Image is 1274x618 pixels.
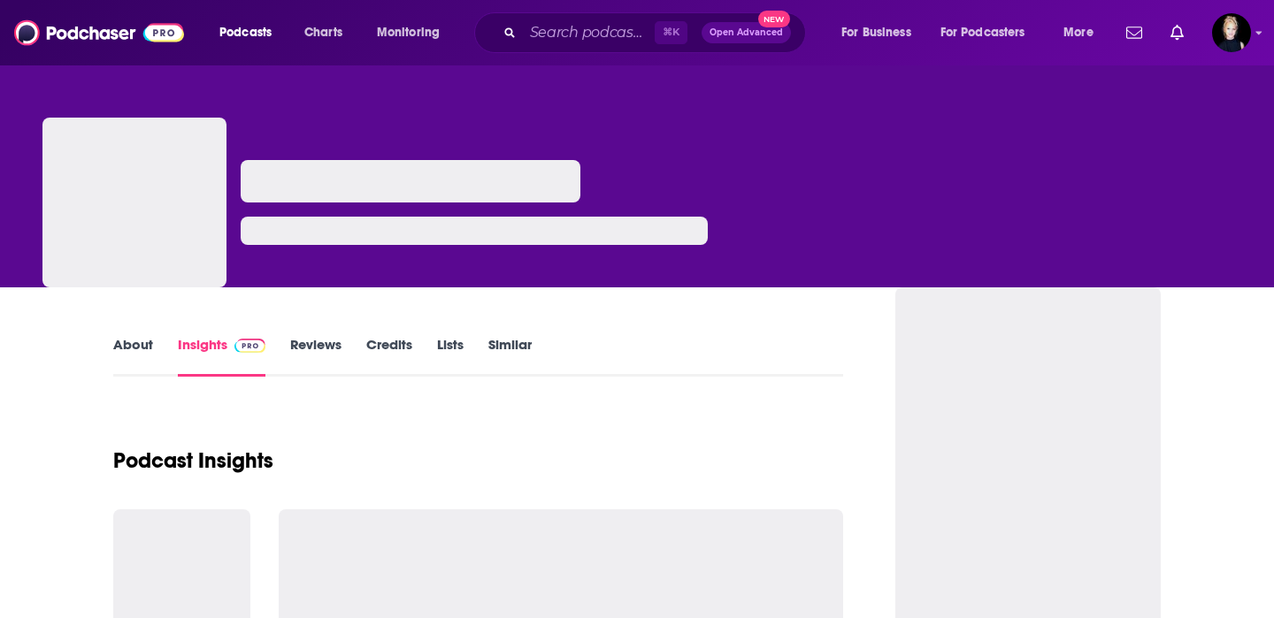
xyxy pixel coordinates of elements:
span: Logged in as Passell [1212,13,1251,52]
button: open menu [1051,19,1116,47]
span: Podcasts [219,20,272,45]
button: open menu [929,19,1051,47]
button: open menu [829,19,933,47]
button: open menu [365,19,463,47]
button: open menu [207,19,295,47]
span: For Business [841,20,911,45]
a: Show notifications dropdown [1119,18,1149,48]
span: Charts [304,20,342,45]
button: Show profile menu [1212,13,1251,52]
span: New [758,11,790,27]
a: Lists [437,336,464,377]
span: Open Advanced [710,28,783,37]
span: For Podcasters [940,20,1025,45]
a: Similar [488,336,532,377]
h1: Podcast Insights [113,447,273,474]
img: User Profile [1212,13,1251,52]
a: InsightsPodchaser Pro [178,336,265,377]
img: Podchaser Pro [234,339,265,353]
a: Credits [366,336,412,377]
a: Show notifications dropdown [1163,18,1191,48]
a: Reviews [290,336,342,377]
a: About [113,336,153,377]
input: Search podcasts, credits, & more... [523,19,655,47]
span: ⌘ K [655,21,687,44]
a: Charts [293,19,353,47]
button: Open AdvancedNew [702,22,791,43]
div: Search podcasts, credits, & more... [491,12,823,53]
span: More [1063,20,1094,45]
span: Monitoring [377,20,440,45]
img: Podchaser - Follow, Share and Rate Podcasts [14,16,184,50]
